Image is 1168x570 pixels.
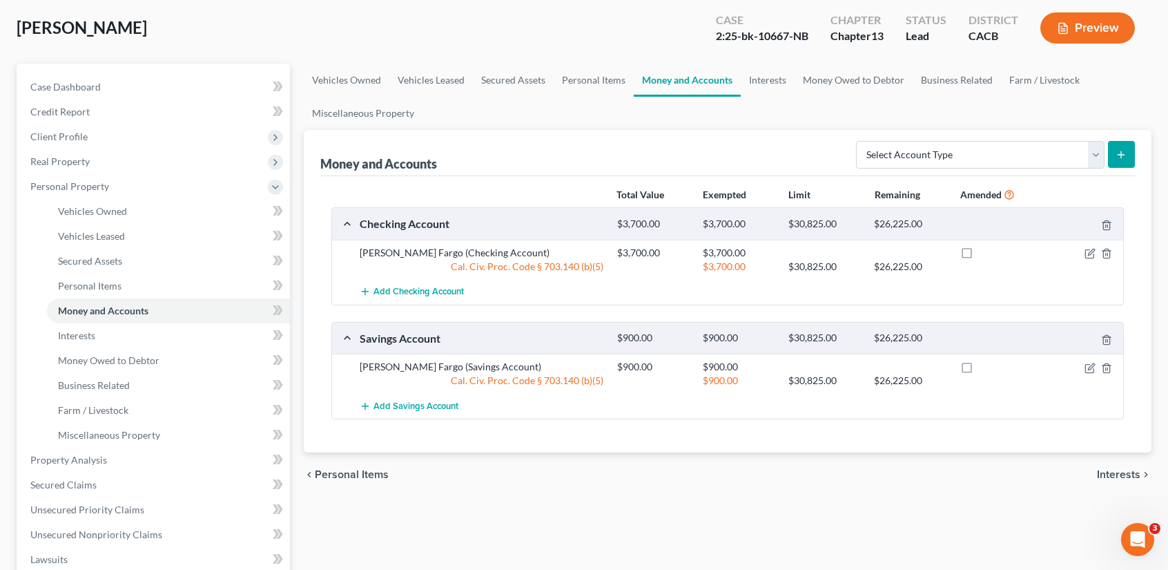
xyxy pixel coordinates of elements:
span: Personal Items [58,280,121,292]
span: Vehicles Owned [58,205,127,217]
a: Secured Assets [47,249,290,274]
span: Client Profile [30,131,88,142]
a: Money Owed to Debtor [47,348,290,373]
span: Case Dashboard [30,81,101,93]
span: [PERSON_NAME] [17,17,147,37]
div: $30,825.00 [781,260,867,274]
span: Secured Assets [58,255,122,267]
span: Personal Property [30,180,109,192]
button: Preview [1040,12,1135,44]
span: Interests [58,330,95,341]
strong: Exempted [703,189,746,200]
div: Cal. Civ. Proc. Code § 703.140 (b)(5) [353,374,610,388]
a: Money and Accounts [47,298,290,323]
span: Interests [1097,469,1140,480]
strong: Limit [788,189,810,200]
span: Unsecured Priority Claims [30,504,144,515]
strong: Remaining [875,189,920,200]
a: Personal Items [47,274,290,298]
a: Money Owed to Debtor [795,64,913,97]
div: Status [906,12,946,28]
div: [PERSON_NAME] Fargo (Checking Account) [353,246,610,260]
span: Business Related [58,379,130,391]
strong: Total Value [616,189,664,200]
div: $26,225.00 [867,260,953,274]
a: Vehicles Leased [389,64,473,97]
a: Interests [47,323,290,348]
div: $3,700.00 [610,246,696,260]
div: [PERSON_NAME] Fargo (Savings Account) [353,360,610,374]
a: Vehicles Owned [47,199,290,224]
a: Miscellaneous Property [47,423,290,448]
button: chevron_left Personal Items [304,469,389,480]
div: Savings Account [353,331,610,345]
div: CACB [969,28,1018,44]
div: $26,225.00 [867,332,953,345]
div: $30,825.00 [781,218,867,231]
div: $900.00 [610,332,696,345]
span: Secured Claims [30,479,97,491]
a: Farm / Livestock [47,398,290,423]
button: Interests chevron_right [1097,469,1151,480]
span: Unsecured Nonpriority Claims [30,529,162,540]
div: Checking Account [353,216,610,231]
a: Business Related [47,373,290,398]
div: $26,225.00 [867,374,953,388]
div: Lead [906,28,946,44]
div: $3,700.00 [696,218,781,231]
i: chevron_left [304,469,315,480]
span: 13 [871,29,884,42]
a: Business Related [913,64,1001,97]
a: Interests [741,64,795,97]
span: Add Checking Account [373,287,464,298]
span: Money Owed to Debtor [58,354,159,366]
div: Money and Accounts [320,155,437,172]
div: $30,825.00 [781,374,867,388]
a: Property Analysis [19,448,290,473]
div: $26,225.00 [867,218,953,231]
a: Secured Claims [19,473,290,497]
div: $3,700.00 [610,218,696,231]
a: Credit Report [19,99,290,124]
strong: Amended [960,189,1002,200]
div: $900.00 [696,374,781,388]
span: Personal Items [315,469,389,480]
div: $30,825.00 [781,332,867,345]
a: Case Dashboard [19,75,290,99]
a: Vehicles Owned [304,64,389,97]
div: Case [716,12,808,28]
span: Lawsuits [30,553,68,565]
div: Chapter [830,28,884,44]
a: Miscellaneous Property [304,97,422,130]
a: Personal Items [554,64,634,97]
div: $3,700.00 [696,246,781,260]
div: $900.00 [610,360,696,374]
span: Credit Report [30,106,90,117]
i: chevron_right [1140,469,1151,480]
span: 3 [1149,523,1160,534]
div: $900.00 [696,332,781,345]
span: Real Property [30,155,90,167]
span: Farm / Livestock [58,404,128,416]
a: Farm / Livestock [1001,64,1088,97]
button: Add Savings Account [360,393,458,419]
span: Money and Accounts [58,305,148,316]
div: Chapter [830,12,884,28]
a: Vehicles Leased [47,224,290,249]
div: 2:25-bk-10667-NB [716,28,808,44]
span: Add Savings Account [373,401,458,412]
div: $3,700.00 [696,260,781,274]
span: Property Analysis [30,454,107,466]
div: Cal. Civ. Proc. Code § 703.140 (b)(5) [353,260,610,274]
a: Unsecured Priority Claims [19,497,290,522]
div: District [969,12,1018,28]
div: $900.00 [696,360,781,374]
button: Add Checking Account [360,279,464,305]
span: Vehicles Leased [58,230,125,242]
iframe: Intercom live chat [1121,523,1154,556]
span: Miscellaneous Property [58,429,160,441]
a: Secured Assets [473,64,554,97]
a: Unsecured Nonpriority Claims [19,522,290,547]
a: Money and Accounts [634,64,741,97]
